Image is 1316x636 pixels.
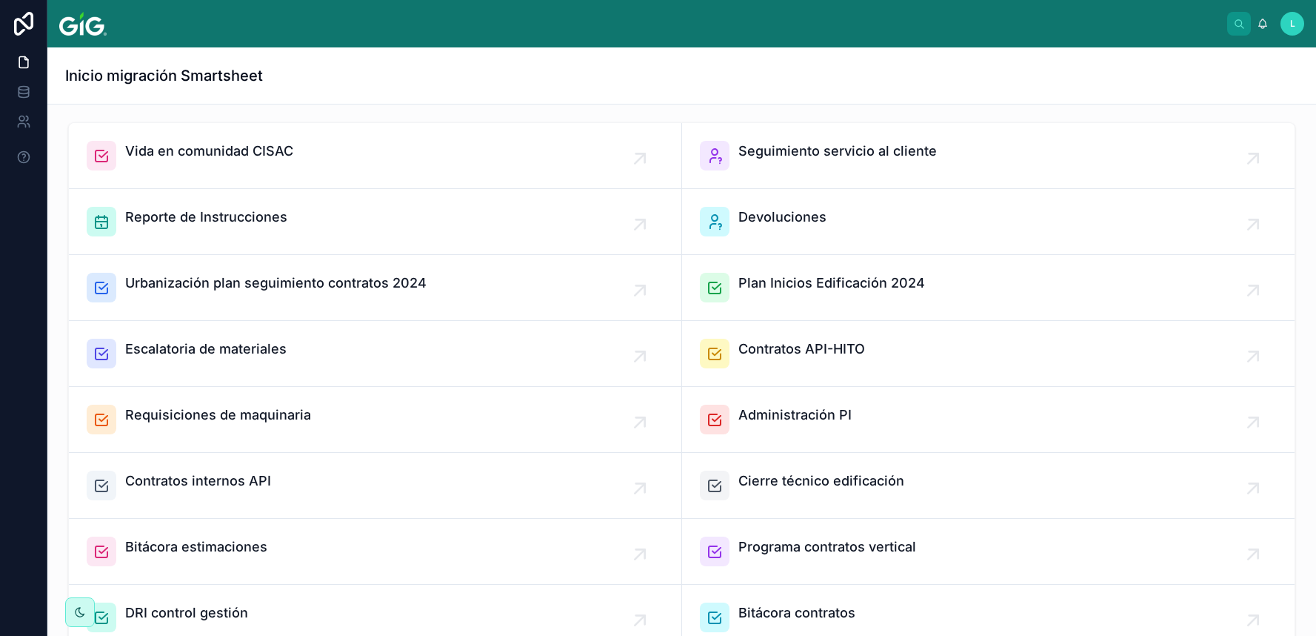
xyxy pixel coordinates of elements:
[125,603,248,623] span: DRI control gestión
[682,519,1295,585] a: Programa contratos vertical
[125,405,311,425] span: Requisiciones de maquinaria
[59,12,107,36] img: App logo
[118,21,1227,27] div: scrollable content
[738,273,925,294] span: Plan Inicios Edificación 2024
[738,537,916,557] span: Programa contratos vertical
[69,387,682,453] a: Requisiciones de maquinaria
[682,123,1295,189] a: Seguimiento servicio al cliente
[682,453,1295,519] a: Cierre técnico edificación
[125,471,271,491] span: Contratos internos API
[69,255,682,321] a: Urbanización plan seguimiento contratos 2024
[69,453,682,519] a: Contratos internos API
[125,141,293,162] span: Vida en comunidad CISAC
[69,123,682,189] a: Vida en comunidad CISAC
[738,207,826,228] span: Devoluciones
[69,321,682,387] a: Escalatoria de materiales
[125,339,287,360] span: Escalatoria de materiales
[125,273,427,294] span: Urbanización plan seguimiento contratos 2024
[69,519,682,585] a: Bitácora estimaciones
[738,141,937,162] span: Seguimiento servicio al cliente
[738,603,855,623] span: Bitácora contratos
[738,339,865,360] span: Contratos API-HITO
[738,471,904,491] span: Cierre técnico edificación
[1290,18,1295,30] span: L
[125,207,287,228] span: Reporte de Instrucciones
[682,321,1295,387] a: Contratos API-HITO
[682,189,1295,255] a: Devoluciones
[125,537,267,557] span: Bitácora estimaciones
[65,65,263,86] h1: Inicio migración Smartsheet
[69,189,682,255] a: Reporte de Instrucciones
[738,405,852,425] span: Administración PI
[682,387,1295,453] a: Administración PI
[682,255,1295,321] a: Plan Inicios Edificación 2024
